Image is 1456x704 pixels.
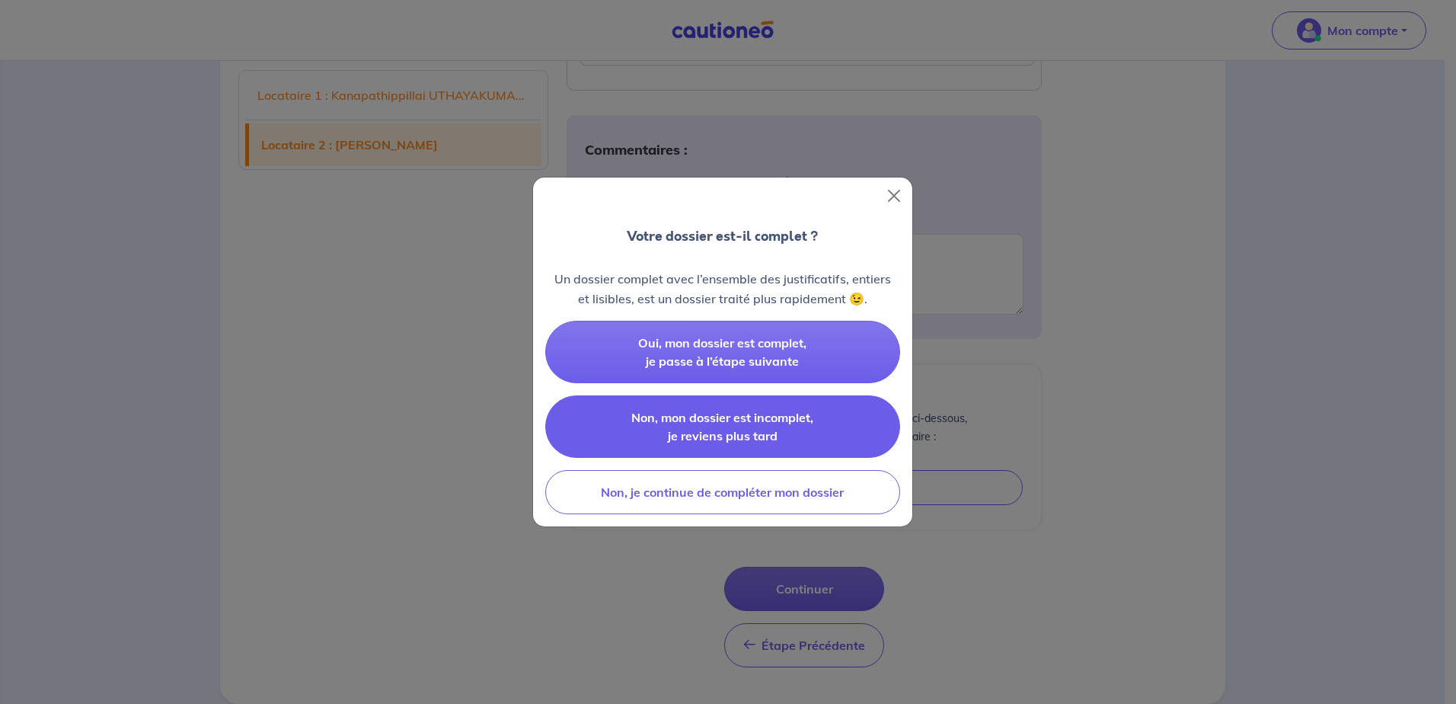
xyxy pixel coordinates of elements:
span: Non, mon dossier est incomplet, je reviens plus tard [631,410,813,443]
button: Non, mon dossier est incomplet, je reviens plus tard [545,395,900,458]
button: Non, je continue de compléter mon dossier [545,470,900,514]
button: Oui, mon dossier est complet, je passe à l’étape suivante [545,321,900,383]
span: Oui, mon dossier est complet, je passe à l’étape suivante [638,335,806,369]
button: Close [882,184,906,208]
span: Non, je continue de compléter mon dossier [601,485,844,500]
p: Un dossier complet avec l’ensemble des justificatifs, entiers et lisibles, est un dossier traité ... [545,269,900,309]
p: Votre dossier est-il complet ? [627,226,818,246]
